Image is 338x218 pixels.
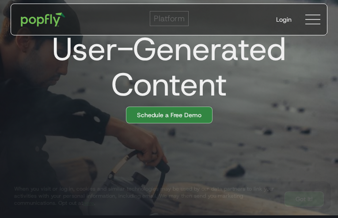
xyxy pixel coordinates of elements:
a: Login [269,8,299,31]
a: home [15,6,72,33]
h1: User-Generated Content [4,31,327,102]
a: Got It! [285,191,324,207]
div: When you visit or log in, cookies and similar technologies may be used by our data partners to li... [14,185,277,207]
a: Schedule a Free Demo [126,107,213,123]
div: Login [276,15,292,24]
a: here [83,199,94,207]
